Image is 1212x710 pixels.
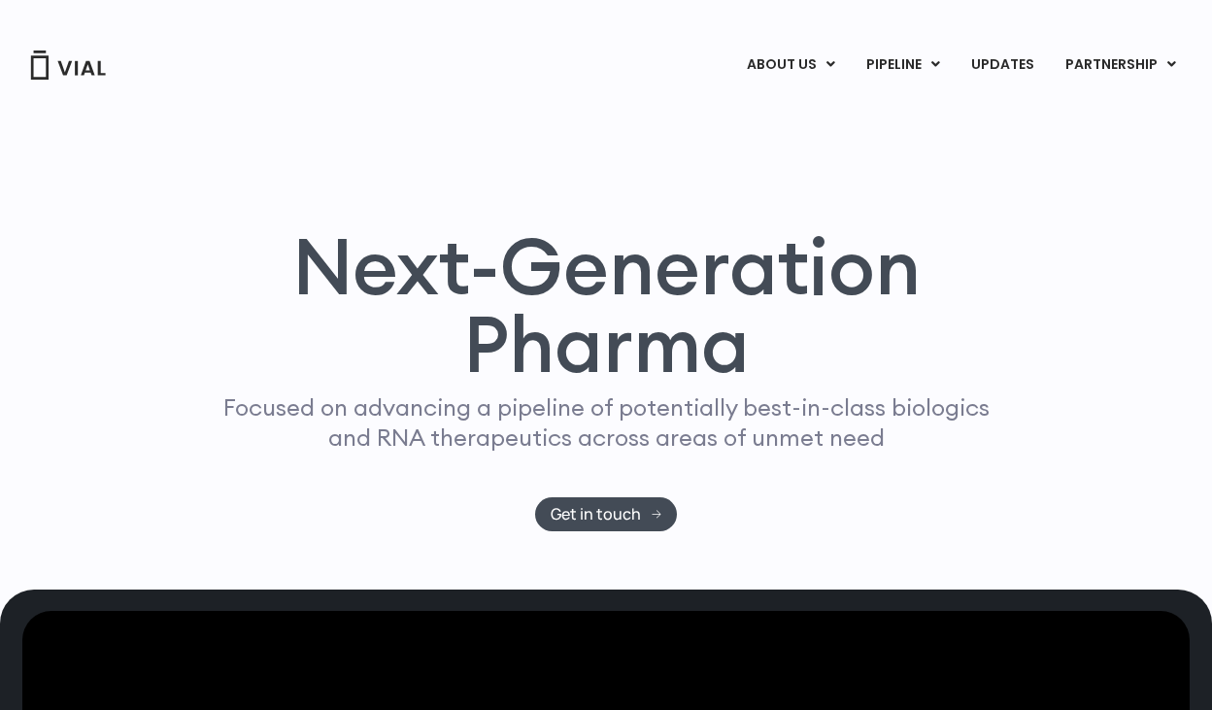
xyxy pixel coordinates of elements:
[956,49,1049,82] a: UPDATES
[29,51,107,80] img: Vial Logo
[215,392,997,453] p: Focused on advancing a pipeline of potentially best-in-class biologics and RNA therapeutics acros...
[1050,49,1192,82] a: PARTNERSHIPMenu Toggle
[551,507,641,522] span: Get in touch
[851,49,955,82] a: PIPELINEMenu Toggle
[731,49,850,82] a: ABOUT USMenu Toggle
[185,227,1027,383] h1: Next-Generation Pharma
[535,497,678,531] a: Get in touch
